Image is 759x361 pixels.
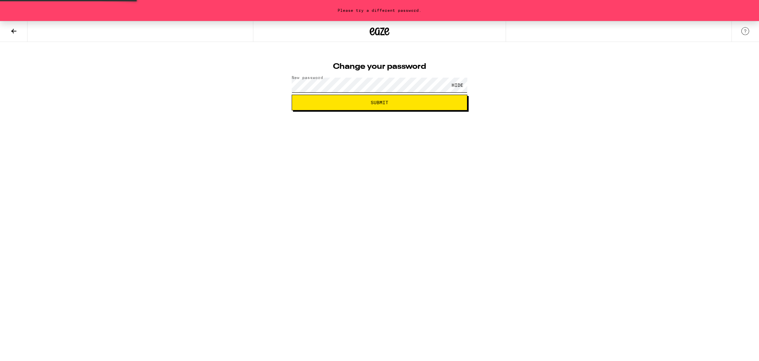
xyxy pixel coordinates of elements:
label: New password [292,75,323,80]
span: Submit [371,100,388,105]
span: Hi. Need any help? [4,5,47,10]
button: Submit [292,95,467,110]
h1: Change your password [292,63,467,71]
div: HIDE [448,78,467,92]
